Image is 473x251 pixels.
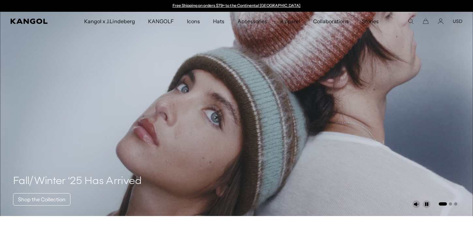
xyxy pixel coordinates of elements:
button: Go to slide 2 [449,202,452,206]
span: Hats [213,12,224,31]
a: Account [438,18,444,24]
button: Go to slide 1 [439,202,447,206]
a: Collaborations [307,12,355,31]
button: Unmute [412,200,420,208]
div: Announcement [169,3,304,8]
button: Pause [423,200,431,208]
div: 1 of 2 [169,3,304,8]
a: Free Shipping on orders $79+ to the Continental [GEOGRAPHIC_DATA] [173,3,301,8]
span: Icons [187,12,200,31]
span: KANGOLF [148,12,174,31]
a: KANGOLF [142,12,180,31]
span: Apparel [280,12,300,31]
summary: Search here [408,18,414,24]
button: Cart [423,18,429,24]
ul: Select a slide to show [438,201,457,206]
a: Kangol x J.Lindeberg [78,12,142,31]
span: Stories [362,12,379,31]
a: Accessories [231,12,274,31]
slideshow-component: Announcement bar [169,3,304,8]
a: Stories [355,12,385,31]
span: Collaborations [313,12,349,31]
a: Kangol [10,19,55,24]
a: Apparel [274,12,306,31]
button: USD [453,18,463,24]
span: Kangol x J.Lindeberg [84,12,135,31]
a: Icons [180,12,206,31]
span: Accessories [237,12,267,31]
a: Shop the Collection [13,193,70,206]
button: Go to slide 3 [454,202,457,206]
a: Hats [206,12,231,31]
h4: Fall/Winter ‘25 Has Arrived [13,175,142,188]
